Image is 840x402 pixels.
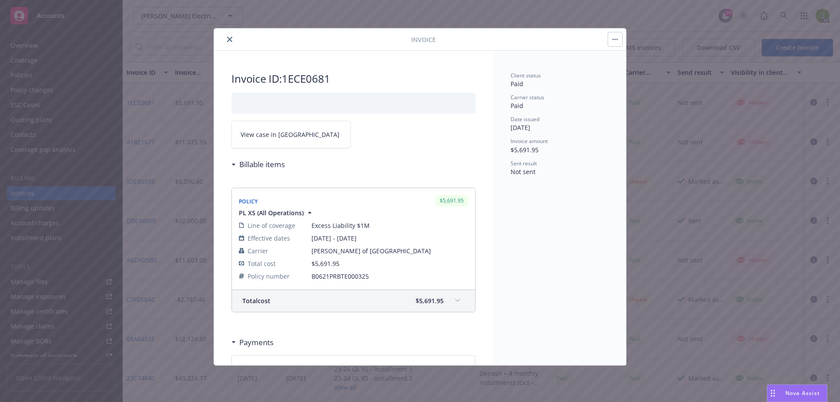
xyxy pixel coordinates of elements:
a: View case in [GEOGRAPHIC_DATA] [231,121,351,148]
span: PL XS (All Operations) [239,208,304,217]
span: Carrier status [511,94,544,101]
span: Invoice [411,35,436,44]
span: Line of coverage [248,221,295,230]
button: close [224,34,235,45]
span: Total cost [248,259,276,268]
span: $5,691.95 [511,146,539,154]
span: Excess Liability $1M [311,221,468,230]
span: Sent result [511,160,537,167]
span: B0621PRBTE000325 [311,272,468,281]
div: $5,691.95 [435,195,468,206]
div: Drag to move [767,385,778,402]
span: [DATE] [511,123,530,132]
button: Nova Assist [767,385,827,402]
h2: Invoice ID: 1ECE0681 [231,72,476,86]
span: Paid [511,80,523,88]
span: Not sent [511,168,535,176]
span: Policy [239,198,258,205]
span: Effective dates [248,234,290,243]
div: Billable items [231,159,285,170]
span: View case in [GEOGRAPHIC_DATA] [241,130,339,139]
span: Client status [511,72,541,79]
span: Invoice amount [511,137,548,145]
span: [PERSON_NAME] of [GEOGRAPHIC_DATA] [311,246,468,255]
div: Totalcost$5,691.95 [232,290,475,312]
span: [DATE] - [DATE] [311,234,468,243]
h3: Payments [239,337,273,348]
span: Client payment [239,364,290,371]
h3: Billable items [239,159,285,170]
span: Date issued [511,115,539,123]
span: $5,691.95 [311,259,339,268]
button: PL XS (All Operations) [239,208,314,217]
span: $5,691.95 [416,296,444,305]
span: Total cost [242,296,270,305]
span: Policy number [248,272,290,281]
span: Carrier [248,246,268,255]
div: Payments [231,337,273,348]
span: Paid [511,101,523,110]
span: Nova Assist [785,389,820,397]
